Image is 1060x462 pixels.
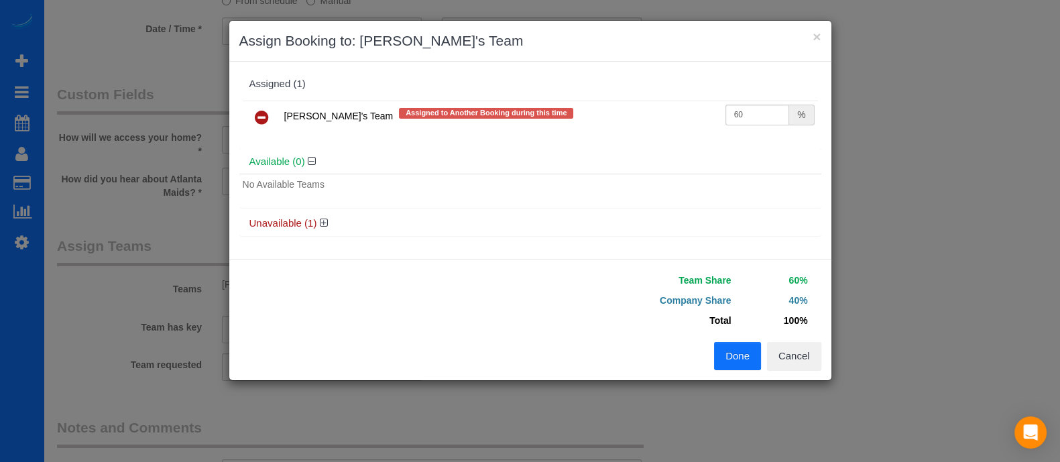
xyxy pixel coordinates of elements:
[813,30,821,44] button: ×
[239,31,821,51] h3: Assign Booking to: [PERSON_NAME]'s Team
[767,342,821,370] button: Cancel
[735,290,811,310] td: 40%
[735,310,811,331] td: 100%
[284,110,394,121] span: [PERSON_NAME]'s Team
[540,290,735,310] td: Company Share
[714,342,761,370] button: Done
[540,310,735,331] td: Total
[249,156,811,168] h4: Available (0)
[243,179,325,190] span: No Available Teams
[399,108,573,119] span: Assigned to Another Booking during this time
[735,270,811,290] td: 60%
[249,78,811,90] div: Assigned (1)
[249,218,811,229] h4: Unavailable (1)
[1014,416,1047,449] div: Open Intercom Messenger
[540,270,735,290] td: Team Share
[789,105,814,125] div: %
